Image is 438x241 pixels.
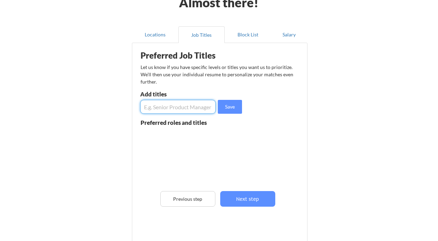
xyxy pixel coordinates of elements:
[271,26,307,43] button: Salary
[225,26,271,43] button: Block List
[141,51,228,60] div: Preferred Job Titles
[178,26,225,43] button: Job Titles
[220,191,275,207] button: Next step
[140,100,216,114] input: E.g. Senior Product Manager
[160,191,215,207] button: Previous step
[140,91,214,97] div: Add titles
[132,26,178,43] button: Locations
[218,100,242,114] button: Save
[141,120,215,126] div: Preferred roles and titles
[141,63,294,85] div: Let us know if you have specific levels or titles you want us to prioritize. We’ll then use your ...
